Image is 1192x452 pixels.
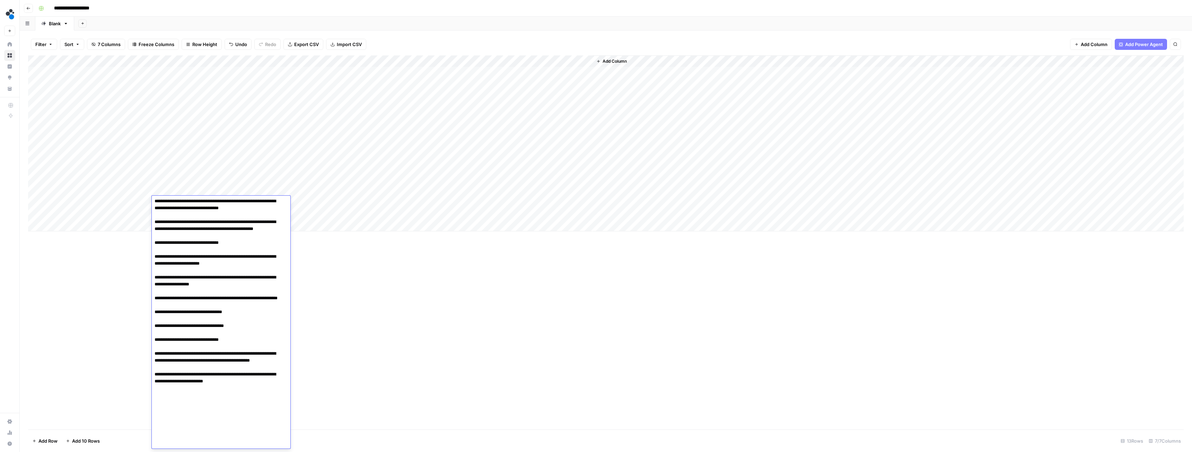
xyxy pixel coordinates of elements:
[4,50,15,61] a: Browse
[4,39,15,50] a: Home
[4,8,17,20] img: spot.ai Logo
[87,39,125,50] button: 7 Columns
[28,435,62,446] button: Add Row
[182,39,222,50] button: Row Height
[294,41,319,48] span: Export CSV
[603,58,627,64] span: Add Column
[38,437,58,444] span: Add Row
[1146,435,1184,446] div: 7/7 Columns
[254,39,281,50] button: Redo
[1070,39,1112,50] button: Add Column
[60,39,84,50] button: Sort
[62,435,104,446] button: Add 10 Rows
[192,41,217,48] span: Row Height
[128,39,179,50] button: Freeze Columns
[31,39,57,50] button: Filter
[4,416,15,427] a: Settings
[72,437,100,444] span: Add 10 Rows
[35,41,46,48] span: Filter
[225,39,252,50] button: Undo
[49,20,61,27] div: Blank
[4,72,15,83] a: Opportunities
[1115,39,1167,50] button: Add Power Agent
[64,41,73,48] span: Sort
[337,41,362,48] span: Import CSV
[235,41,247,48] span: Undo
[1118,435,1146,446] div: 13 Rows
[4,438,15,449] button: Help + Support
[283,39,323,50] button: Export CSV
[4,427,15,438] a: Usage
[4,83,15,94] a: Your Data
[4,61,15,72] a: Insights
[98,41,121,48] span: 7 Columns
[139,41,174,48] span: Freeze Columns
[35,17,74,30] a: Blank
[594,57,630,66] button: Add Column
[4,6,15,23] button: Workspace: spot.ai
[1125,41,1163,48] span: Add Power Agent
[1081,41,1107,48] span: Add Column
[265,41,276,48] span: Redo
[326,39,366,50] button: Import CSV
